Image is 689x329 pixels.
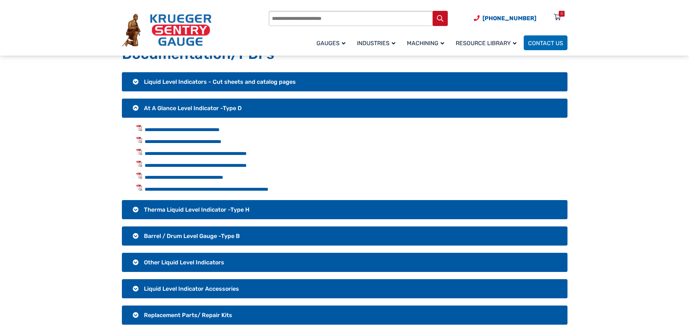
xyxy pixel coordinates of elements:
a: Resource Library [451,34,524,51]
a: Machining [403,34,451,51]
span: [PHONE_NUMBER] [482,15,536,22]
span: Contact Us [528,40,563,47]
span: Gauges [316,40,345,47]
span: Therma Liquid Level Indicator -Type H [144,206,250,213]
div: 0 [561,11,563,17]
a: Gauges [312,34,353,51]
span: Industries [357,40,395,47]
span: Replacement Parts/ Repair Kits [144,312,232,319]
span: Other Liquid Level Indicators [144,259,224,266]
span: Machining [407,40,444,47]
a: Phone Number (920) 434-8860 [474,14,536,23]
span: Liquid Level Indicator Accessories [144,285,239,292]
span: Resource Library [456,40,516,47]
a: Contact Us [524,35,567,50]
span: At A Glance Level Indicator -Type D [144,105,242,112]
a: Industries [353,34,403,51]
span: Liquid Level Indicators - Cut sheets and catalog pages [144,78,296,85]
span: Barrel / Drum Level Gauge -Type B [144,233,240,239]
img: Krueger Sentry Gauge [122,14,212,47]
